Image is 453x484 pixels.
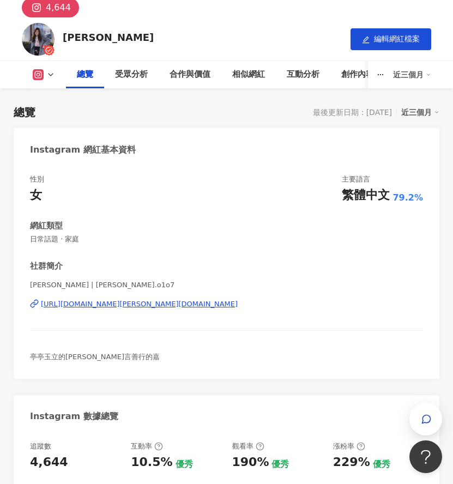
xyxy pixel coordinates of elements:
div: 190% [232,454,269,471]
div: 創作內容分析 [341,68,390,81]
div: 互動分析 [287,68,319,81]
div: 觀看率 [232,441,264,451]
span: 日常話題 · 家庭 [30,234,423,244]
div: 總覽 [14,105,35,120]
div: 漲粉率 [333,441,365,451]
div: 女 [30,187,42,204]
span: edit [362,36,370,44]
div: 追蹤數 [30,441,51,451]
button: edit編輯網紅檔案 [351,28,431,50]
div: Instagram 數據總覽 [30,410,118,422]
div: 合作與價值 [170,68,210,81]
span: 編輯網紅檔案 [374,34,420,43]
div: Instagram 網紅基本資料 [30,144,136,156]
div: [URL][DOMAIN_NAME][PERSON_NAME][DOMAIN_NAME] [41,299,238,309]
div: 網紅類型 [30,220,63,232]
div: 優秀 [271,458,289,470]
div: 性別 [30,174,44,184]
div: 優秀 [176,458,193,470]
iframe: Help Scout Beacon - Open [409,440,442,473]
div: 總覽 [77,68,93,81]
div: 互動率 [131,441,163,451]
div: [PERSON_NAME] [63,31,154,44]
span: [PERSON_NAME] | [PERSON_NAME].o1o7 [30,280,423,290]
div: 受眾分析 [115,68,148,81]
a: [URL][DOMAIN_NAME][PERSON_NAME][DOMAIN_NAME] [30,299,423,309]
div: 最後更新日期：[DATE] [313,108,392,117]
span: 79.2% [392,192,423,204]
div: 主要語言 [342,174,370,184]
div: 229% [333,454,370,471]
div: 10.5% [131,454,172,471]
div: 4,644 [30,454,68,471]
div: 優秀 [373,458,390,470]
div: 近三個月 [401,105,439,119]
div: 社群簡介 [30,261,63,272]
div: 繁體中文 [342,187,390,204]
span: 亭亭玉立的[PERSON_NAME]言善行的嘉 [30,353,160,361]
div: 近三個月 [393,66,431,83]
img: KOL Avatar [22,23,55,56]
div: 相似網紅 [232,68,265,81]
